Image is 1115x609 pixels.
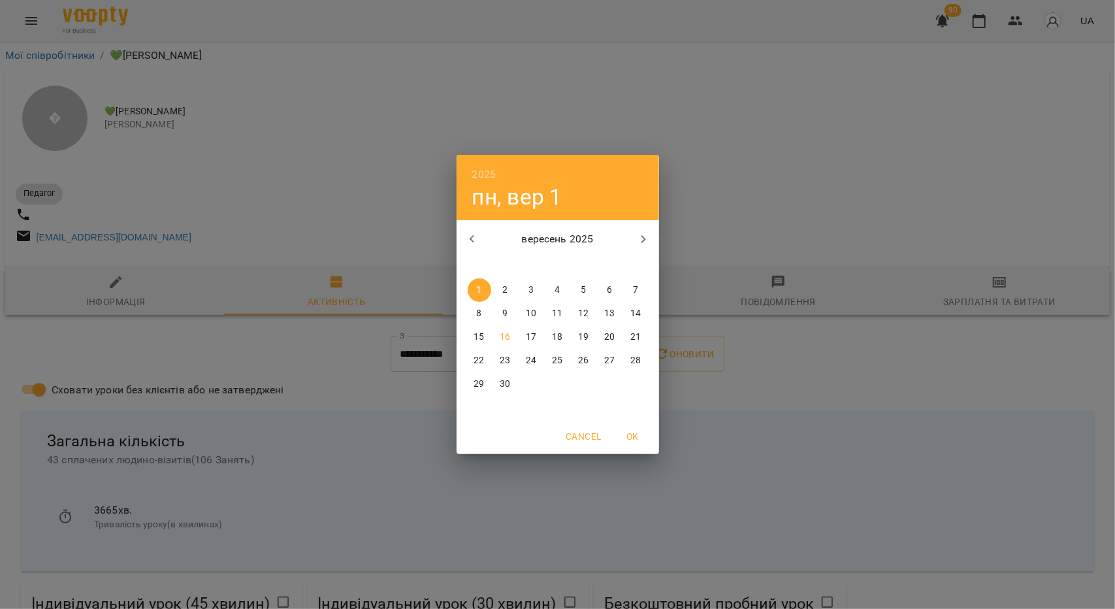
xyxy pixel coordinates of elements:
[528,284,534,297] p: 3
[546,278,570,302] button: 4
[494,349,517,372] button: 23
[520,349,543,372] button: 24
[494,302,517,325] button: 9
[468,302,491,325] button: 8
[502,307,508,320] p: 9
[630,354,641,367] p: 28
[487,231,628,247] p: вересень 2025
[617,429,649,444] span: OK
[624,349,648,372] button: 28
[555,284,560,297] p: 4
[468,349,491,372] button: 22
[500,378,510,391] p: 30
[552,307,562,320] p: 11
[546,259,570,272] span: чт
[520,278,543,302] button: 3
[604,354,615,367] p: 27
[468,372,491,396] button: 29
[472,184,562,210] button: пн, вер 1
[581,284,586,297] p: 5
[472,165,496,184] button: 2025
[572,259,596,272] span: пт
[474,354,484,367] p: 22
[476,307,481,320] p: 8
[572,278,596,302] button: 5
[624,278,648,302] button: 7
[526,331,536,344] p: 17
[520,302,543,325] button: 10
[560,425,606,448] button: Cancel
[500,354,510,367] p: 23
[546,325,570,349] button: 18
[494,372,517,396] button: 30
[552,354,562,367] p: 25
[572,302,596,325] button: 12
[494,278,517,302] button: 2
[607,284,612,297] p: 6
[598,349,622,372] button: 27
[572,349,596,372] button: 26
[526,354,536,367] p: 24
[546,349,570,372] button: 25
[624,302,648,325] button: 14
[578,331,589,344] p: 19
[624,259,648,272] span: нд
[624,325,648,349] button: 21
[468,325,491,349] button: 15
[604,331,615,344] p: 20
[630,307,641,320] p: 14
[598,278,622,302] button: 6
[598,259,622,272] span: сб
[552,331,562,344] p: 18
[578,354,589,367] p: 26
[612,425,654,448] button: OK
[474,378,484,391] p: 29
[546,302,570,325] button: 11
[598,302,622,325] button: 13
[520,325,543,349] button: 17
[502,284,508,297] p: 2
[578,307,589,320] p: 12
[572,325,596,349] button: 19
[474,331,484,344] p: 15
[526,307,536,320] p: 10
[633,284,638,297] p: 7
[468,278,491,302] button: 1
[520,259,543,272] span: ср
[500,331,510,344] p: 16
[604,307,615,320] p: 13
[476,284,481,297] p: 1
[494,325,517,349] button: 16
[494,259,517,272] span: вт
[566,429,601,444] span: Cancel
[630,331,641,344] p: 21
[468,259,491,272] span: пн
[598,325,622,349] button: 20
